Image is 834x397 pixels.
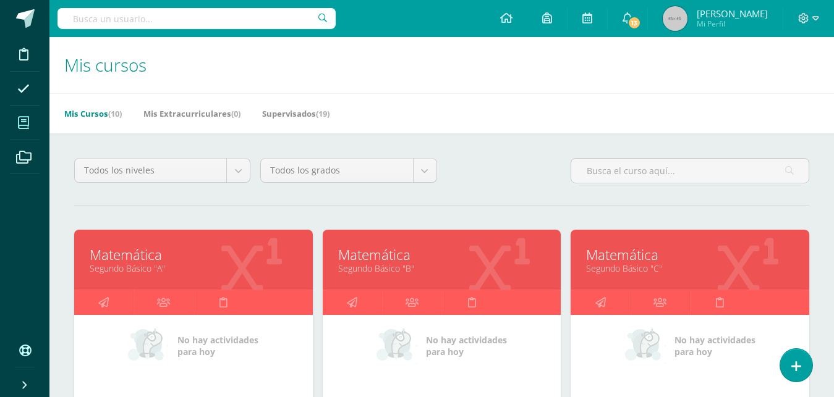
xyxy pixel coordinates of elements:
span: (10) [108,108,122,119]
span: Todos los grados [270,159,403,182]
span: [PERSON_NAME] [697,7,768,20]
img: no_activities_small.png [625,327,666,364]
span: Mis cursos [64,53,147,77]
a: Segundo Básico "B" [338,262,546,274]
a: Matemática [586,245,794,264]
a: Matemática [90,245,297,264]
span: No hay actividades para hoy [674,334,755,357]
span: No hay actividades para hoy [426,334,507,357]
span: (0) [231,108,240,119]
img: no_activities_small.png [128,327,169,364]
a: Segundo Básico "C" [586,262,794,274]
a: Todos los niveles [75,159,250,182]
a: Mis Extracurriculares(0) [143,104,240,123]
span: Todos los niveles [84,159,217,182]
span: No hay actividades para hoy [177,334,258,357]
img: 45x45 [663,6,687,31]
a: Matemática [338,245,546,264]
img: no_activities_small.png [377,327,417,364]
span: (19) [316,108,330,119]
a: Todos los grados [261,159,436,182]
input: Busca un usuario... [57,8,336,29]
a: Segundo Básico "A" [90,262,297,274]
a: Supervisados(19) [262,104,330,123]
input: Busca el curso aquí... [571,159,809,183]
span: Mi Perfil [697,19,768,29]
a: Mis Cursos(10) [64,104,122,123]
span: 13 [628,16,641,30]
